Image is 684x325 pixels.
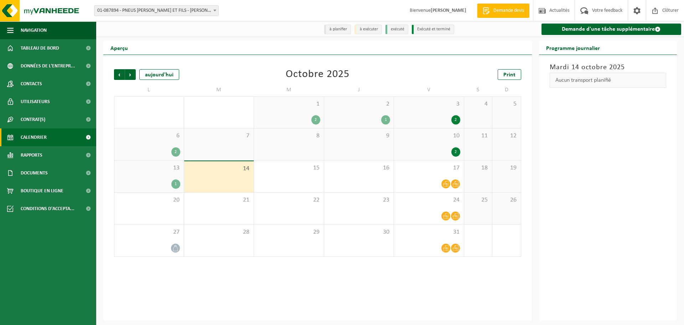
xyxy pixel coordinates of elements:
h2: Programme journalier [539,41,607,55]
span: 14 [188,165,250,173]
span: Calendrier [21,128,47,146]
span: 1 [258,100,320,108]
span: 7 [188,132,250,140]
span: 17 [398,164,460,172]
span: Contacts [21,75,42,93]
div: 2 [451,147,460,157]
span: Données de l'entrepr... [21,57,75,75]
li: Exécuté et terminé [412,25,454,34]
div: 1 [171,179,180,189]
strong: [PERSON_NAME] [431,8,466,13]
div: 2 [311,115,320,125]
div: 1 [381,115,390,125]
span: 01-087894 - PNEUS ALBERT FERON ET FILS - VAUX-SUR-SÛRE [94,5,219,16]
span: Suivant [125,69,136,80]
li: exécuté [385,25,408,34]
span: Navigation [21,21,47,39]
div: aujourd'hui [139,69,179,80]
h2: Aperçu [103,41,135,55]
span: 01-087894 - PNEUS ALBERT FERON ET FILS - VAUX-SUR-SÛRE [94,6,218,16]
span: 19 [496,164,517,172]
td: S [464,83,493,96]
div: Octobre 2025 [286,69,349,80]
span: 6 [118,132,180,140]
span: Conditions d'accepta... [21,200,74,218]
span: Précédent [114,69,125,80]
span: 13 [118,164,180,172]
span: 10 [398,132,460,140]
span: 29 [258,228,320,236]
li: à exécuter [354,25,382,34]
div: Aucun transport planifié [550,73,667,88]
td: J [324,83,394,96]
span: 16 [328,164,390,172]
td: M [184,83,254,96]
span: Contrat(s) [21,111,45,128]
span: 25 [468,196,489,204]
a: Demande devis [477,4,529,18]
span: 5 [496,100,517,108]
span: 2 [328,100,390,108]
span: Print [503,72,515,78]
span: 21 [188,196,250,204]
span: 24 [398,196,460,204]
li: à planifier [324,25,351,34]
span: 4 [468,100,489,108]
h3: Mardi 14 octobre 2025 [550,62,667,73]
td: V [394,83,464,96]
span: 27 [118,228,180,236]
span: Tableau de bord [21,39,59,57]
span: 12 [496,132,517,140]
span: 28 [188,228,250,236]
span: 20 [118,196,180,204]
span: 15 [258,164,320,172]
span: 8 [258,132,320,140]
td: L [114,83,184,96]
span: 31 [398,228,460,236]
span: 30 [328,228,390,236]
a: Demande d'une tâche supplémentaire [541,24,682,35]
span: Utilisateurs [21,93,50,111]
td: D [492,83,521,96]
div: 2 [451,115,460,125]
span: Rapports [21,146,42,164]
a: Print [498,69,521,80]
span: 18 [468,164,489,172]
span: Boutique en ligne [21,182,63,200]
span: 26 [496,196,517,204]
span: 22 [258,196,320,204]
span: Demande devis [492,7,526,14]
span: 23 [328,196,390,204]
span: 11 [468,132,489,140]
td: M [254,83,324,96]
div: 2 [171,147,180,157]
span: Documents [21,164,48,182]
span: 3 [398,100,460,108]
span: 9 [328,132,390,140]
